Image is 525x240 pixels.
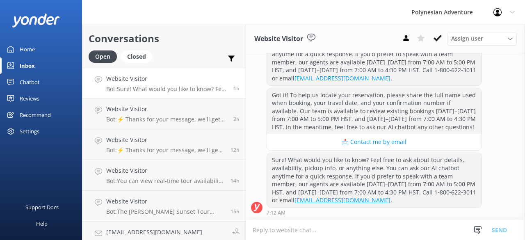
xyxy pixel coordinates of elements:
[231,208,240,215] span: 04:56pm 10-Aug-2025 (UTC -10:00) Pacific/Honolulu
[106,116,227,123] p: Bot: ⚡ Thanks for your message, we'll get back to you as soon as we can. You're also welcome to k...
[25,199,59,215] div: Support Docs
[231,177,240,184] span: 05:36pm 10-Aug-2025 (UTC -10:00) Pacific/Honolulu
[106,208,224,215] p: Bot: The [PERSON_NAME] Sunset Tour includes round-trip transportation, but there is no specific i...
[89,50,117,63] div: Open
[106,166,224,175] h4: Website Visitor
[20,41,35,57] div: Home
[447,32,517,45] div: Assign User
[233,85,240,92] span: 07:12am 11-Aug-2025 (UTC -10:00) Pacific/Honolulu
[267,210,285,215] strong: 7:12 AM
[267,134,482,150] button: 📩 Contact me by email
[231,146,240,153] span: 08:28pm 10-Aug-2025 (UTC -10:00) Pacific/Honolulu
[106,135,224,144] h4: Website Visitor
[233,116,240,123] span: 05:33am 11-Aug-2025 (UTC -10:00) Pacific/Honolulu
[20,57,35,74] div: Inbox
[82,191,246,222] a: Website VisitorBot:The [PERSON_NAME] Sunset Tour includes round-trip transportation, but there is...
[36,215,48,232] div: Help
[82,68,246,98] a: Website VisitorBot:Sure! What would you like to know? Feel free to ask about tour details, availa...
[12,14,59,27] img: yonder-white-logo.png
[89,31,240,46] h2: Conversations
[106,85,227,93] p: Bot: Sure! What would you like to know? Feel free to ask about tour details, availability, pickup...
[451,34,483,43] span: Assign user
[267,210,482,215] div: 07:12am 11-Aug-2025 (UTC -10:00) Pacific/Honolulu
[20,107,51,123] div: Recommend
[20,123,39,139] div: Settings
[267,153,482,207] div: Sure! What would you like to know? Feel free to ask about tour details, availability, pickup info...
[294,74,390,82] a: [EMAIL_ADDRESS][DOMAIN_NAME]
[267,31,482,85] div: Sure! What would you like to know? Feel free to ask about tour details, availability, pickup info...
[121,50,152,63] div: Closed
[82,129,246,160] a: Website VisitorBot:⚡ Thanks for your message, we'll get back to you as soon as we can. You're als...
[106,105,227,114] h4: Website Visitor
[254,34,303,44] h3: Website Visitor
[106,228,224,237] h4: [EMAIL_ADDRESS][DOMAIN_NAME]
[89,52,121,61] a: Open
[82,160,246,191] a: Website VisitorBot:You can view real-time tour availability and book your Polynesian Adventure on...
[121,52,156,61] a: Closed
[106,146,224,154] p: Bot: ⚡ Thanks for your message, we'll get back to you as soon as we can. You're also welcome to k...
[267,88,482,134] div: Got it! To help us locate your reservation, please share the full name used when booking, your tr...
[106,197,224,206] h4: Website Visitor
[106,74,227,83] h4: Website Visitor
[82,98,246,129] a: Website VisitorBot:⚡ Thanks for your message, we'll get back to you as soon as we can. You're als...
[20,90,39,107] div: Reviews
[294,196,390,204] a: [EMAIL_ADDRESS][DOMAIN_NAME]
[20,74,40,90] div: Chatbot
[106,177,224,185] p: Bot: You can view real-time tour availability and book your Polynesian Adventure online at [URL][...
